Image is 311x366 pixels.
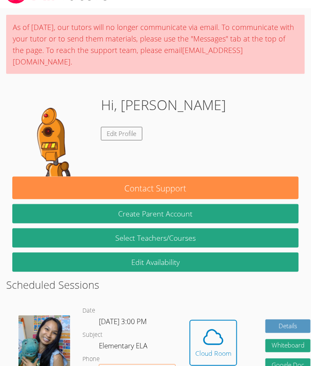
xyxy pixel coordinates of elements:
[101,127,143,140] a: Edit Profile
[101,94,226,115] h1: Hi, [PERSON_NAME]
[6,15,305,74] div: As of [DATE], our tutors will no longer communicate via email. To communicate with your tutor or ...
[82,330,103,341] dt: Subject
[99,317,147,327] span: [DATE] 3:00 PM
[265,320,311,333] a: Details
[12,204,299,223] button: Create Parent Account
[82,306,95,316] dt: Date
[195,349,231,359] div: Cloud Room
[82,354,100,365] dt: Phone
[12,94,94,177] img: default.png
[190,320,237,366] button: Cloud Room
[99,341,149,354] dd: Elementary ELA
[12,177,299,199] button: Contact Support
[12,228,299,248] a: Select Teachers/Courses
[12,253,299,272] a: Edit Availability
[6,277,305,292] h2: Scheduled Sessions
[265,339,311,353] button: Whiteboard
